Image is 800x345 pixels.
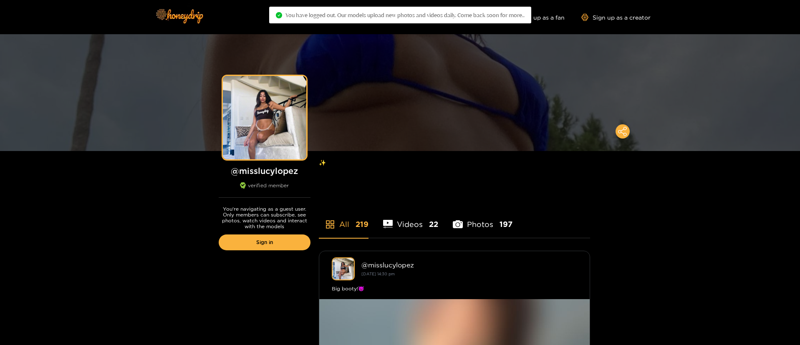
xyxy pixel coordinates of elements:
span: You have logged out. Our models upload new photos and videos daily. Come back soon for more.. [285,12,525,18]
span: 197 [500,219,512,229]
small: [DATE] 14:30 pm [361,272,395,276]
h1: @ misslucylopez [219,166,310,176]
p: You're navigating as a guest user. Only members can subscribe, see photos, watch videos and inter... [219,206,310,229]
span: 22 [429,219,438,229]
span: 219 [356,219,368,229]
span: appstore [325,219,335,229]
a: Sign in [219,234,310,250]
div: ✨ [319,151,590,174]
li: All [319,200,368,238]
div: Big booty!😈 [332,285,577,293]
a: Sign up as a fan [507,14,565,21]
span: check-circle [276,12,282,18]
a: Sign up as a creator [581,14,651,21]
img: misslucylopez [332,257,355,280]
div: @ misslucylopez [361,261,577,269]
li: Videos [383,200,439,238]
div: verified member [219,182,310,198]
li: Photos [453,200,512,238]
